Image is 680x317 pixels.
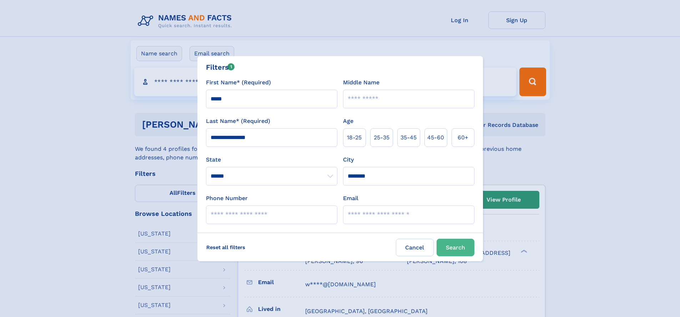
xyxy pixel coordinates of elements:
[343,155,354,164] label: City
[206,194,248,203] label: Phone Number
[206,62,235,73] div: Filters
[374,133,389,142] span: 25‑35
[343,194,358,203] label: Email
[206,78,271,87] label: First Name* (Required)
[206,155,337,164] label: State
[458,133,468,142] span: 60+
[343,117,353,125] label: Age
[427,133,444,142] span: 45‑60
[347,133,362,142] span: 18‑25
[206,117,270,125] label: Last Name* (Required)
[401,133,417,142] span: 35‑45
[343,78,379,87] label: Middle Name
[396,239,434,256] label: Cancel
[202,239,250,256] label: Reset all filters
[437,239,474,256] button: Search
